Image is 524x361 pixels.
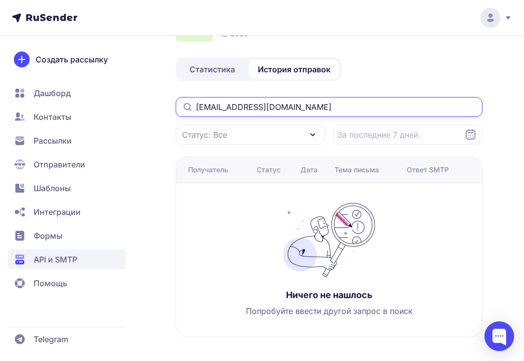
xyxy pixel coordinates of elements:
[34,111,71,123] span: Контакты
[34,254,77,265] span: API и SMTP
[257,165,281,175] div: Статус
[34,230,62,242] span: Формы
[190,63,235,75] span: Статистика
[178,59,247,79] a: Статистика
[280,203,379,277] img: no_photo
[333,125,482,145] input: Datepicker input
[34,277,67,289] span: Помощь
[8,329,126,349] a: Telegram
[36,53,108,65] span: Создать рассылку
[249,59,339,79] a: История отправок
[246,305,413,317] span: Попробуйте ввести другой запрос в поиск
[34,206,81,218] span: Интеграции
[286,289,373,301] h3: Ничего не нашлось
[300,165,318,175] div: Дата
[34,135,72,147] span: Рассылки
[34,333,68,345] span: Telegram
[34,87,71,99] span: Дашборд
[334,165,379,175] div: Тема письма
[34,182,71,194] span: Шаблоны
[258,63,331,75] span: История отправок
[176,97,482,117] input: Поиск
[407,165,449,175] div: Ответ SMTP
[188,165,228,175] div: Получатель
[182,129,227,141] span: Статус: Все
[34,158,85,170] span: Отправители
